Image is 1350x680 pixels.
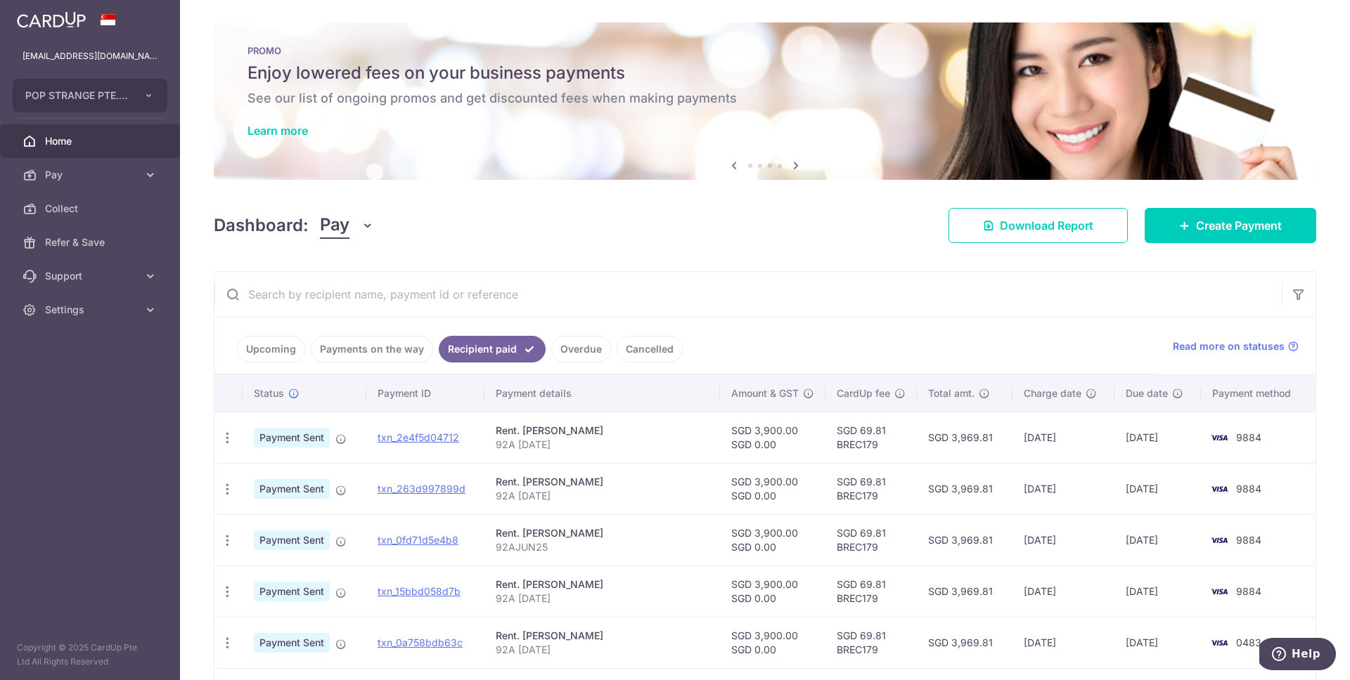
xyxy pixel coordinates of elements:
[1205,634,1233,651] img: Bank Card
[917,565,1012,617] td: SGD 3,969.81
[378,636,463,648] a: txn_0a758bdb63c
[378,585,461,597] a: txn_15bbd058d7b
[22,49,157,63] p: [EMAIL_ADDRESS][DOMAIN_NAME]
[917,463,1012,514] td: SGD 3,969.81
[17,11,86,28] img: CardUp
[1205,583,1233,600] img: Bank Card
[1114,617,1200,668] td: [DATE]
[1236,431,1261,443] span: 9884
[496,438,709,452] p: 92A [DATE]
[825,617,917,668] td: SGD 69.81 BREC179
[551,336,611,362] a: Overdue
[247,124,308,138] a: Learn more
[214,22,1316,180] img: Latest Promos Banner
[1000,217,1093,234] span: Download Report
[1236,483,1261,495] span: 9884
[237,336,305,362] a: Upcoming
[378,534,458,546] a: txn_0fd71d5e4b8
[1173,339,1285,353] span: Read more on statuses
[247,62,1282,84] h5: Enjoy lowered fees on your business payments
[254,633,330,653] span: Payment Sent
[731,386,799,400] span: Amount & GST
[837,386,890,400] span: CardUp fee
[917,412,1012,463] td: SGD 3,969.81
[1201,375,1316,412] th: Payment method
[1114,565,1200,617] td: [DATE]
[825,412,917,463] td: SGD 69.81 BREC179
[366,375,484,412] th: Payment ID
[1114,412,1200,463] td: [DATE]
[720,565,825,617] td: SGD 3,900.00 SGD 0.00
[1205,429,1233,446] img: Bank Card
[254,479,330,499] span: Payment Sent
[214,213,309,238] h4: Dashboard:
[1126,386,1168,400] span: Due date
[247,45,1282,56] p: PROMO
[1236,585,1261,597] span: 9884
[825,565,917,617] td: SGD 69.81 BREC179
[45,202,138,216] span: Collect
[949,208,1128,243] a: Download Report
[1012,412,1115,463] td: [DATE]
[254,530,330,550] span: Payment Sent
[917,617,1012,668] td: SGD 3,969.81
[496,591,709,606] p: 92A [DATE]
[496,629,709,643] div: Rent. [PERSON_NAME]
[254,428,330,447] span: Payment Sent
[214,272,1282,317] input: Search by recipient name, payment id or reference
[928,386,975,400] span: Total amt.
[1205,480,1233,497] img: Bank Card
[254,582,330,601] span: Payment Sent
[1173,339,1299,353] a: Read more on statuses
[1012,514,1115,565] td: [DATE]
[320,212,349,239] span: Pay
[496,540,709,554] p: 92AJUN25
[320,212,374,239] button: Pay
[496,526,709,540] div: Rent. [PERSON_NAME]
[45,134,138,148] span: Home
[1114,514,1200,565] td: [DATE]
[1205,532,1233,549] img: Bank Card
[484,375,720,412] th: Payment details
[496,475,709,489] div: Rent. [PERSON_NAME]
[378,431,459,443] a: txn_2e4f5d04712
[1012,617,1115,668] td: [DATE]
[1145,208,1316,243] a: Create Payment
[311,336,433,362] a: Payments on the way
[439,336,546,362] a: Recipient paid
[1024,386,1081,400] span: Charge date
[1236,636,1261,648] span: 0483
[254,386,284,400] span: Status
[1259,638,1336,673] iframe: Opens a widget where you can find more information
[720,463,825,514] td: SGD 3,900.00 SGD 0.00
[720,412,825,463] td: SGD 3,900.00 SGD 0.00
[496,577,709,591] div: Rent. [PERSON_NAME]
[1236,534,1261,546] span: 9884
[247,90,1282,107] h6: See our list of ongoing promos and get discounted fees when making payments
[1114,463,1200,514] td: [DATE]
[45,303,138,317] span: Settings
[1012,565,1115,617] td: [DATE]
[917,514,1012,565] td: SGD 3,969.81
[496,643,709,657] p: 92A [DATE]
[496,424,709,438] div: Rent. [PERSON_NAME]
[1012,463,1115,514] td: [DATE]
[1196,217,1282,234] span: Create Payment
[720,617,825,668] td: SGD 3,900.00 SGD 0.00
[45,235,138,249] span: Refer & Save
[13,79,167,112] button: POP STRANGE PTE. LTD.
[825,463,917,514] td: SGD 69.81 BREC179
[45,168,138,182] span: Pay
[378,483,465,495] a: txn_263d997899d
[496,489,709,503] p: 92A [DATE]
[720,514,825,565] td: SGD 3,900.00 SGD 0.00
[45,269,138,283] span: Support
[617,336,683,362] a: Cancelled
[825,514,917,565] td: SGD 69.81 BREC179
[25,89,129,103] span: POP STRANGE PTE. LTD.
